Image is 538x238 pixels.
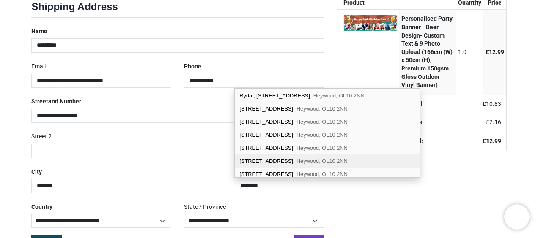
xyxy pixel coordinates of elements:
span: Heywood, OL10 2NN [296,171,348,177]
span: 2.16 [489,119,501,125]
span: Heywood, OL10 2NN [296,105,348,112]
iframe: Brevo live chat [504,204,530,230]
div: address list [235,89,419,178]
div: [STREET_ADDRESS] [235,115,419,128]
strong: Personalised Party Banner - Beer Design- Custom Text & 9 Photo Upload (166cm (W) x 50cm (H), Prem... [401,15,453,88]
span: £ [486,119,501,125]
label: Street 2 [31,130,52,144]
span: Heywood, OL10 2NN [313,92,365,99]
span: 12.99 [489,49,504,55]
img: EFgAAAABJRU5ErkJggg== [343,15,398,31]
span: £ [486,49,504,55]
div: Rydal, [STREET_ADDRESS] [235,89,419,102]
div: [STREET_ADDRESS] [235,102,419,115]
span: 10.83 [486,100,501,107]
span: Heywood, OL10 2NN [296,132,348,138]
div: [STREET_ADDRESS] [235,168,419,181]
div: 1.0 [458,48,481,57]
label: Email [31,59,46,74]
strong: £ [483,138,501,144]
label: Country [31,200,52,214]
div: [STREET_ADDRESS] [235,154,419,168]
span: Heywood, OL10 2NN [296,158,348,164]
label: Name [31,24,47,39]
span: 12.99 [486,138,501,144]
label: City [31,165,42,179]
label: Street [31,95,81,109]
span: Heywood, OL10 2NN [296,145,348,151]
span: Heywood, OL10 2NN [296,119,348,125]
label: State / Province [184,200,226,214]
label: Phone [184,59,201,74]
span: and Number [48,98,81,105]
div: [STREET_ADDRESS] [235,141,419,154]
div: [STREET_ADDRESS] [235,128,419,141]
span: £ [483,100,501,107]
